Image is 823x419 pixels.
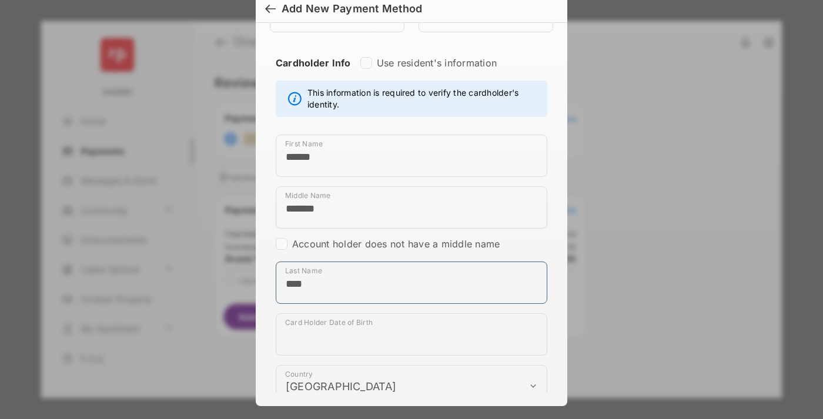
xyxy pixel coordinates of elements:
[276,365,547,407] div: payment_method_screening[postal_addresses][country]
[282,2,422,15] div: Add New Payment Method
[292,238,500,250] label: Account holder does not have a middle name
[377,57,497,69] label: Use resident's information
[276,57,351,90] strong: Cardholder Info
[307,87,541,110] span: This information is required to verify the cardholder's identity.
